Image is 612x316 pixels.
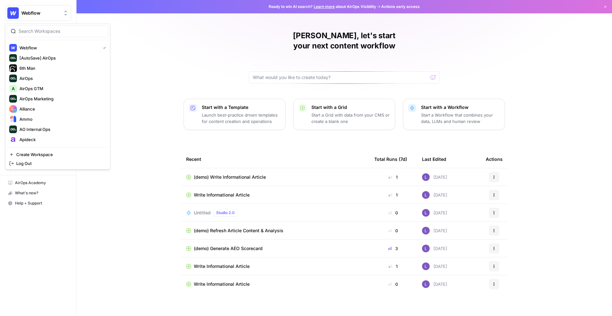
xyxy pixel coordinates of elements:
[216,210,235,216] span: Studio 2.0
[194,174,266,180] span: (demo) Write Informational Article
[293,99,395,130] button: Start with a GridStart a Grid with data from your CMS or create a blank one
[422,191,447,199] div: [DATE]
[374,150,407,168] div: Total Runs (7d)
[194,210,211,216] span: Untitled
[314,4,335,9] a: Learn more
[9,126,17,133] img: AO Internal Ops Logo
[9,95,17,103] img: AirOps Marketing Logo
[9,64,17,72] img: 6th Man Logo
[9,136,17,143] img: Apideck Logo
[9,105,17,113] img: Alliance Logo
[194,192,250,198] span: Write Informational Article
[186,192,364,198] a: Write Informational Article
[19,116,104,122] span: Ammo
[374,174,412,180] div: 1
[16,160,104,167] span: Log Out
[202,112,280,125] p: Launch best-practice driven templates for content creation and operations
[194,227,283,234] span: (demo) Refresh Article Content & Analysis
[9,75,17,82] img: AirOps Logo
[16,151,104,158] span: Create Workspace
[374,210,412,216] div: 0
[422,191,430,199] img: rn7sh892ioif0lo51687sih9ndqw
[19,75,104,82] span: AirOps
[374,263,412,269] div: 1
[19,136,104,143] span: Apideck
[194,263,250,269] span: Write Informational Article
[374,245,412,252] div: 3
[19,65,104,71] span: 6th Man
[15,180,68,186] span: AirOps Academy
[422,209,430,217] img: rn7sh892ioif0lo51687sih9ndqw
[19,45,98,51] span: Webflow
[422,245,430,252] img: rn7sh892ioif0lo51687sih9ndqw
[7,150,109,159] a: Create Workspace
[311,112,390,125] p: Start a Grid with data from your CMS or create a blank one
[5,24,110,169] div: Workspace: Webflow
[186,150,364,168] div: Recent
[19,106,104,112] span: Alliance
[186,174,364,180] a: (demo) Write Informational Article
[186,263,364,269] a: Write Informational Article
[184,99,286,130] button: Start with a TemplateLaunch best-practice driven templates for content creation and operations
[19,126,104,133] span: AO Internal Ops
[9,115,17,123] img: Ammo Logo
[422,173,430,181] img: rn7sh892ioif0lo51687sih9ndqw
[422,245,447,252] div: [DATE]
[422,280,430,288] img: rn7sh892ioif0lo51687sih9ndqw
[15,200,68,206] span: Help + Support
[194,245,263,252] span: (demo) Generate AEO Scorecard
[403,99,505,130] button: Start with a WorkflowStart a Workflow that combines your data, LLMs and human review
[186,245,364,252] a: (demo) Generate AEO Scorecard
[21,10,60,16] span: Webflow
[374,192,412,198] div: 1
[311,104,390,111] p: Start with a Grid
[421,104,499,111] p: Start with a Workflow
[5,198,71,208] button: Help + Support
[422,280,447,288] div: [DATE]
[9,44,17,52] img: Webflow Logo
[194,281,250,287] span: Write Informational Article
[374,281,412,287] div: 0
[19,96,104,102] span: AirOps Marketing
[421,112,499,125] p: Start a Workflow that combines your data, LLMs and human review
[19,85,104,92] span: AirOps GTM
[422,262,447,270] div: [DATE]
[374,227,412,234] div: 0
[202,104,280,111] p: Start with a Template
[7,159,109,168] a: Log Out
[18,28,105,34] input: Search Workspaces
[253,74,428,81] input: What would you like to create today?
[5,5,71,21] button: Workspace: Webflow
[422,262,430,270] img: rn7sh892ioif0lo51687sih9ndqw
[186,281,364,287] a: Write Informational Article
[422,227,430,234] img: rn7sh892ioif0lo51687sih9ndqw
[5,178,71,188] a: AirOps Academy
[186,209,364,217] a: UntitledStudio 2.0
[9,54,17,62] img: [AutoSave] AirOps Logo
[249,31,440,51] h1: [PERSON_NAME], let's start your next content workflow
[186,227,364,234] a: (demo) Refresh Article Content & Analysis
[422,173,447,181] div: [DATE]
[7,7,19,19] img: Webflow Logo
[422,227,447,234] div: [DATE]
[269,4,376,10] span: Ready to win AI search? about AirOps Visibility
[12,85,15,92] span: A
[19,55,104,61] span: [AutoSave] AirOps
[381,4,420,10] span: Actions early access
[422,150,446,168] div: Last Edited
[486,150,503,168] div: Actions
[422,209,447,217] div: [DATE]
[5,188,71,198] button: What's new?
